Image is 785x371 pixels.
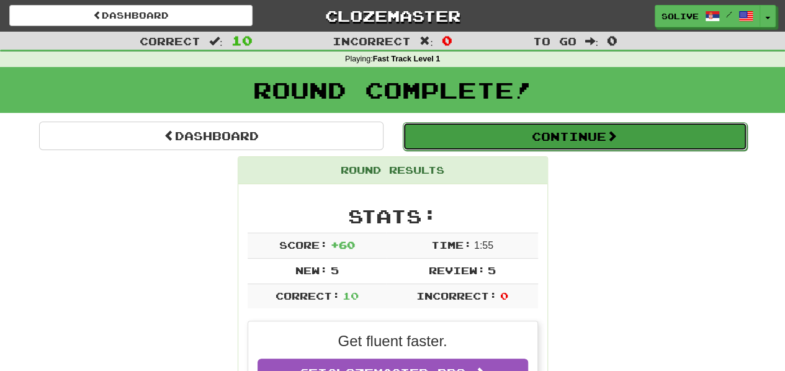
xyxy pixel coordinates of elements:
[474,240,493,251] span: 1 : 55
[9,5,253,26] a: Dashboard
[532,35,576,47] span: To go
[607,33,617,48] span: 0
[39,122,384,150] a: Dashboard
[330,264,338,276] span: 5
[330,239,354,251] span: + 60
[488,264,496,276] span: 5
[403,122,747,151] button: Continue
[419,36,433,47] span: :
[343,290,359,302] span: 10
[271,5,514,27] a: Clozemaster
[500,290,508,302] span: 0
[248,206,538,226] h2: Stats:
[258,331,528,352] p: Get fluent faster.
[333,35,411,47] span: Incorrect
[655,5,760,27] a: solive /
[295,264,328,276] span: New:
[4,78,781,102] h1: Round Complete!
[662,11,699,22] span: solive
[428,264,485,276] span: Review:
[238,157,547,184] div: Round Results
[416,290,497,302] span: Incorrect:
[431,239,471,251] span: Time:
[231,33,253,48] span: 10
[209,36,223,47] span: :
[140,35,200,47] span: Correct
[279,239,328,251] span: Score:
[275,290,339,302] span: Correct:
[442,33,452,48] span: 0
[726,10,732,19] span: /
[373,55,441,63] strong: Fast Track Level 1
[585,36,598,47] span: :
